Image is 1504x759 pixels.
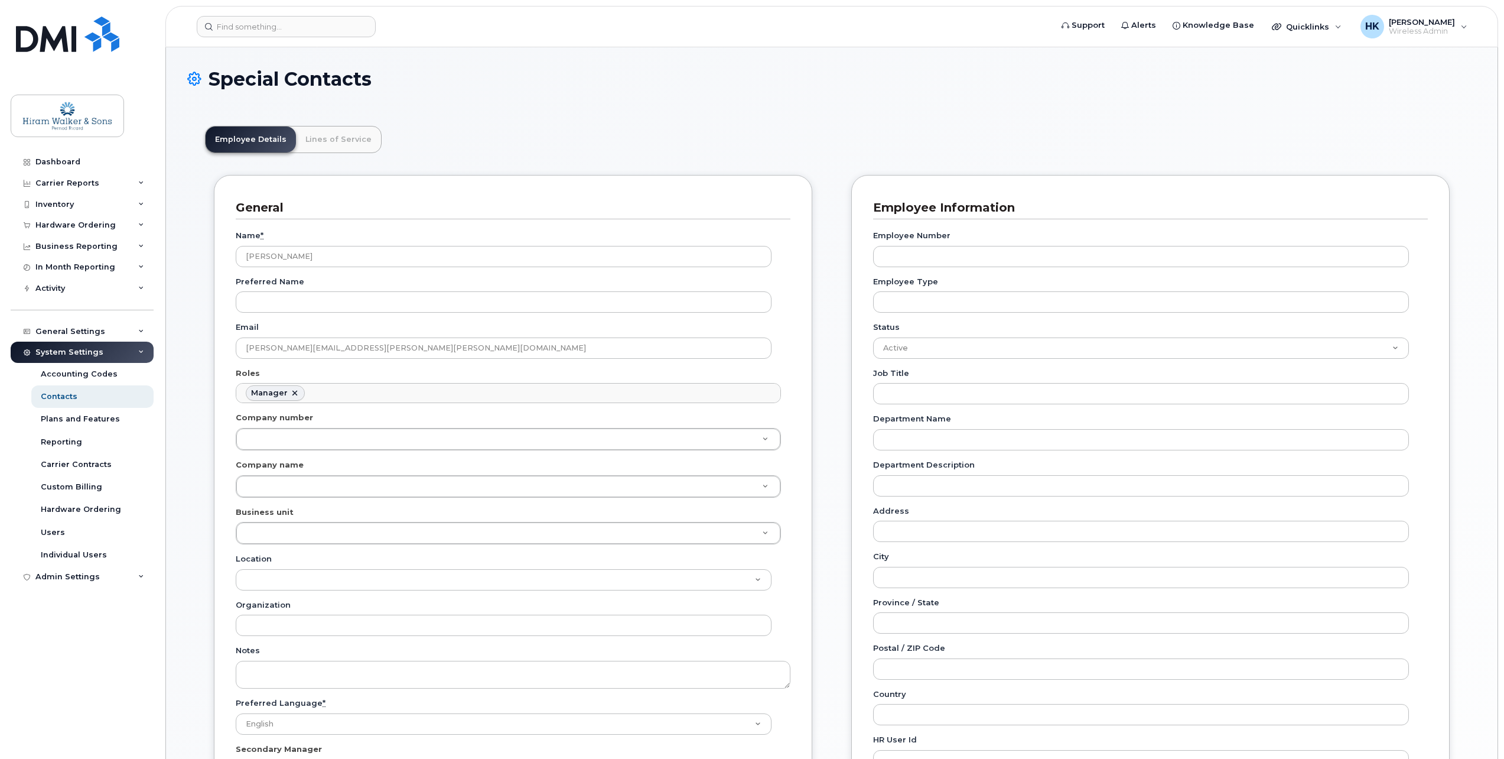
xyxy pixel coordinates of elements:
label: Business unit [236,507,294,518]
label: Department Description [873,459,975,471]
label: Department Name [873,413,951,424]
label: Company name [236,459,304,471]
label: HR user id [873,734,917,745]
label: Job Title [873,368,909,379]
label: Notes [236,645,260,656]
h1: Special Contacts [187,69,1476,89]
label: Country [873,689,906,700]
label: Employee Number [873,230,950,241]
label: Roles [236,368,260,379]
label: Preferred Language [236,698,325,709]
a: Employee Details [206,126,296,153]
label: Secondary Manager [236,744,322,755]
a: Lines of Service [296,126,381,153]
label: Postal / ZIP Code [873,643,945,654]
abbr: required [323,698,325,708]
div: Manager [251,388,288,398]
h3: General [236,200,782,216]
label: Company number [236,412,313,423]
label: Address [873,505,909,517]
label: Employee Type [873,276,938,287]
label: City [873,551,889,562]
label: Preferred Name [236,276,304,287]
h3: Employee Information [873,200,1419,216]
abbr: required [261,231,263,240]
label: Name [236,230,263,241]
label: Province / State [873,597,939,608]
label: Status [873,322,900,333]
label: Organization [236,599,291,611]
label: Email [236,322,259,333]
label: Location [236,553,272,565]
